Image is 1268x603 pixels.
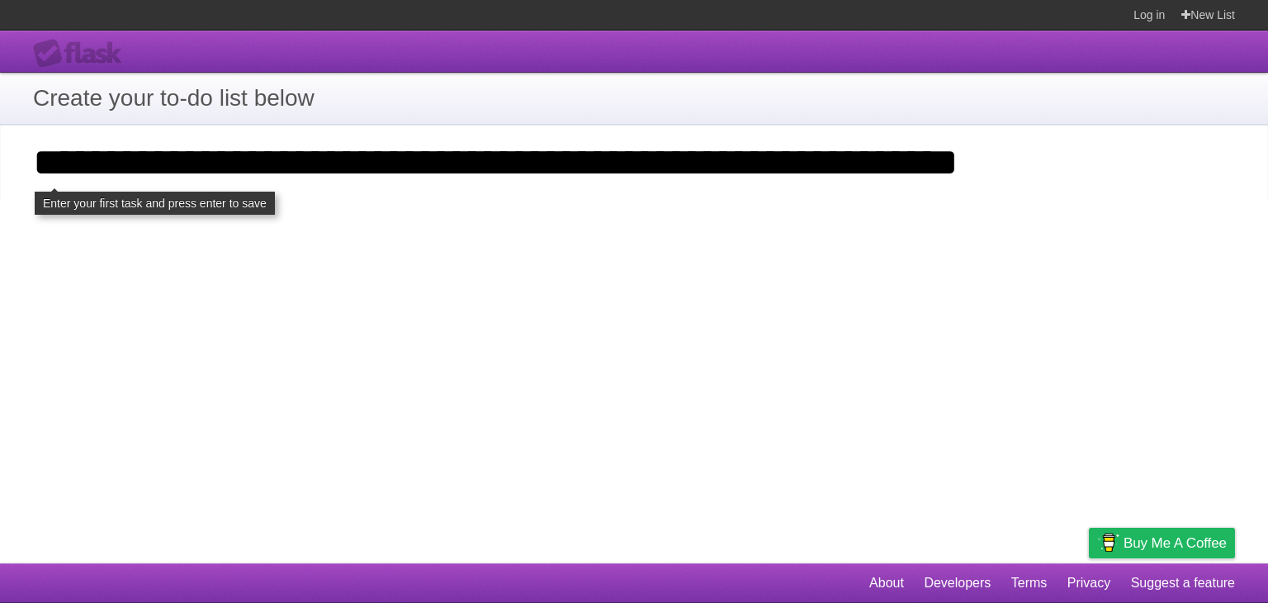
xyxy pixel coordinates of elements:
a: Terms [1011,567,1048,599]
h1: Create your to-do list below [33,81,1235,116]
a: Suggest a feature [1131,567,1235,599]
a: Developers [924,567,991,599]
div: Flask [33,39,132,69]
a: About [869,567,904,599]
a: Buy me a coffee [1089,528,1235,558]
span: Buy me a coffee [1124,529,1227,558]
img: Buy me a coffee [1097,529,1119,557]
a: Privacy [1067,567,1110,599]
